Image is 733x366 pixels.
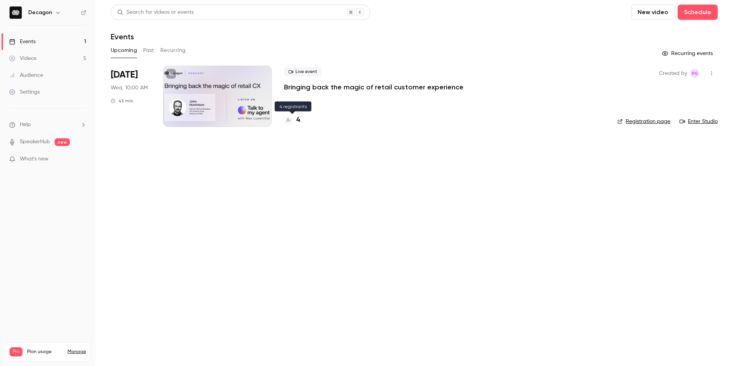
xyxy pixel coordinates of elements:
[9,38,36,45] div: Events
[617,118,670,125] a: Registration page
[20,121,31,129] span: Help
[10,6,22,19] img: Decagon
[10,347,23,356] span: Pro
[659,69,687,78] span: Created by
[692,69,698,78] span: RS
[20,138,50,146] a: SpeakerHub
[111,32,134,41] h1: Events
[9,88,40,96] div: Settings
[631,5,675,20] button: New video
[678,5,718,20] button: Schedule
[160,44,186,57] button: Recurring
[55,138,70,146] span: new
[680,118,718,125] a: Enter Studio
[284,83,463,92] a: Bringing back the magic of retail customer experience
[111,44,137,57] button: Upcoming
[9,55,36,62] div: Videos
[117,8,194,16] div: Search for videos or events
[68,349,86,355] a: Manage
[111,66,151,127] div: Aug 20 Wed, 10:00 AM (America/Los Angeles)
[111,69,138,81] span: [DATE]
[71,356,86,363] p: / 300
[9,71,43,79] div: Audience
[111,98,133,104] div: 45 min
[284,67,322,76] span: Live event
[10,356,24,363] p: Videos
[296,115,300,125] h4: 4
[111,84,148,92] span: Wed, 10:00 AM
[27,349,63,355] span: Plan usage
[28,9,52,16] h6: Decagon
[690,69,699,78] span: Ryan Smith
[71,358,74,362] span: 5
[143,44,154,57] button: Past
[9,121,86,129] li: help-dropdown-opener
[20,155,48,163] span: What's new
[284,115,300,125] a: 4
[659,47,718,60] button: Recurring events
